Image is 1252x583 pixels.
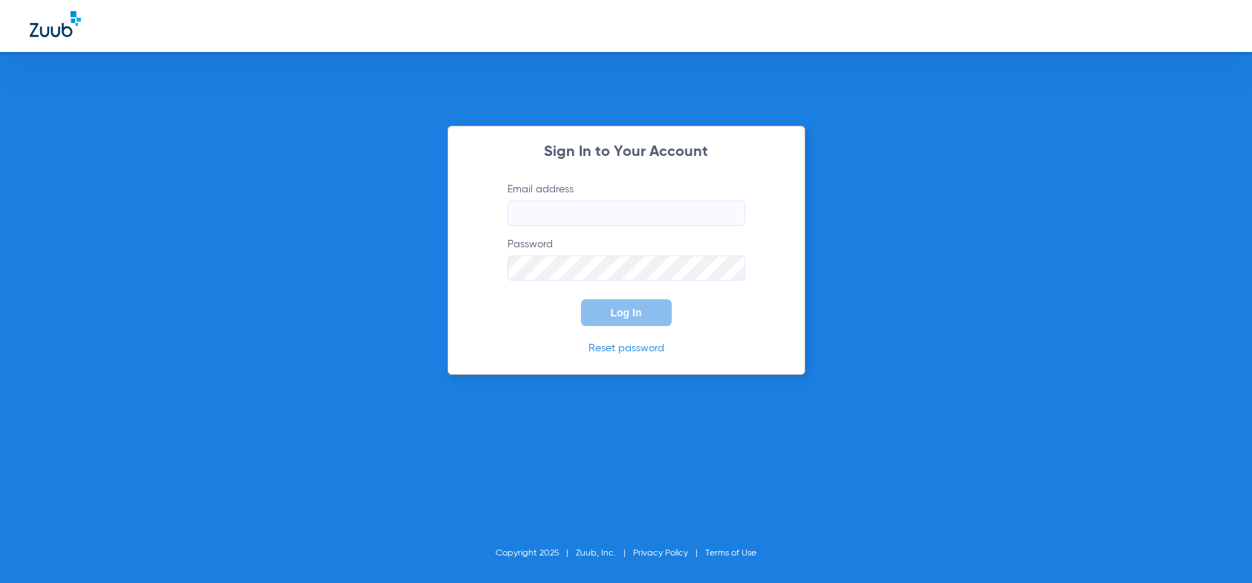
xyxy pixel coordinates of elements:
a: Privacy Policy [633,549,688,558]
input: Password [507,255,745,281]
li: Zuub, Inc. [576,546,633,561]
li: Copyright 2025 [496,546,576,561]
h2: Sign In to Your Account [485,145,768,160]
span: Log In [611,307,642,319]
label: Password [507,237,745,281]
a: Reset password [588,343,664,354]
label: Email address [507,182,745,226]
button: Log In [581,299,672,326]
img: Zuub Logo [30,11,81,37]
a: Terms of Use [705,549,756,558]
input: Email address [507,201,745,226]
